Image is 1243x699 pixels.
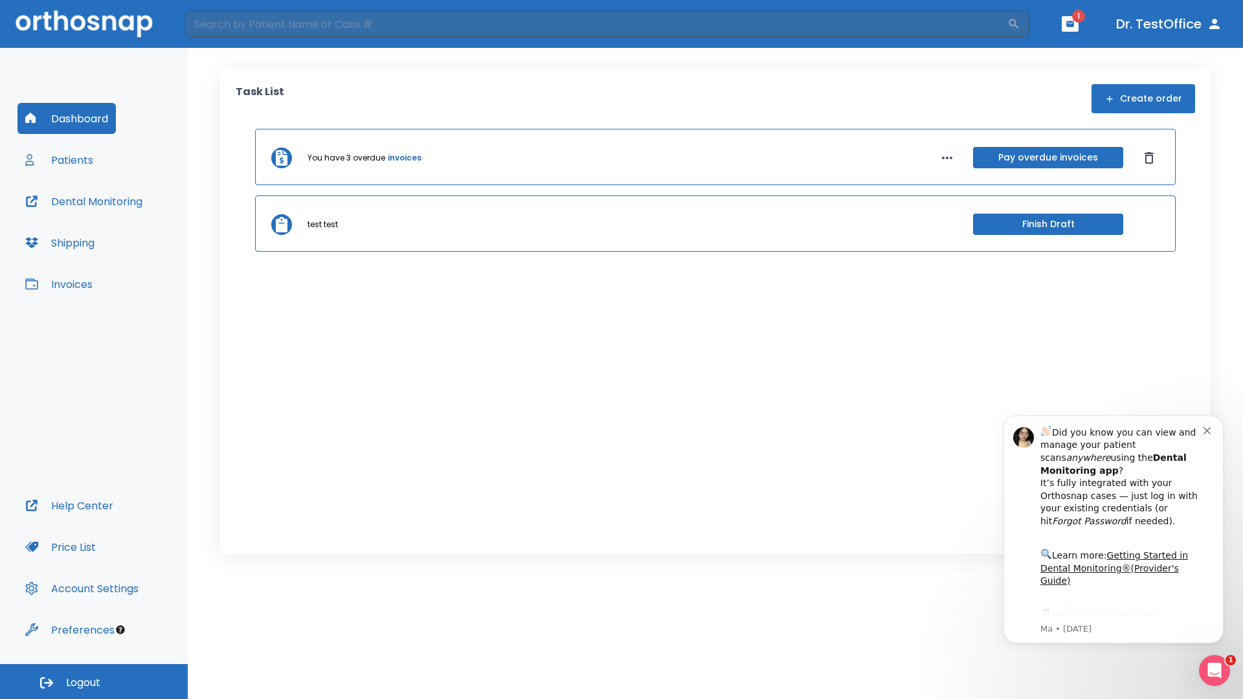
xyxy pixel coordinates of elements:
[17,531,104,562] button: Price List
[17,614,122,645] button: Preferences
[17,490,121,521] button: Help Center
[185,11,1007,37] input: Search by Patient Name or Case #
[308,219,338,230] p: test test
[388,152,421,164] a: invoices
[984,404,1243,651] iframe: Intercom notifications message
[17,103,116,134] button: Dashboard
[1226,655,1236,665] span: 1
[1139,148,1159,168] button: Dismiss
[17,186,150,217] button: Dental Monitoring
[1111,12,1227,36] button: Dr. TestOffice
[973,147,1123,168] button: Pay overdue invoices
[17,269,100,300] button: Invoices
[308,152,385,164] p: You have 3 overdue
[236,84,284,113] p: Task List
[1199,655,1230,686] iframe: Intercom live chat
[56,219,219,231] p: Message from Ma, sent 7w ago
[1092,84,1195,113] button: Create order
[56,203,219,269] div: Download the app: | ​ Let us know if you need help getting started!
[16,10,153,37] img: Orthosnap
[973,214,1123,235] button: Finish Draft
[17,144,101,175] button: Patients
[56,206,172,230] a: App Store
[1072,10,1085,23] span: 1
[115,624,126,636] div: Tooltip anchor
[17,227,102,258] button: Shipping
[17,573,146,604] button: Account Settings
[219,20,230,30] button: Dismiss notification
[66,676,100,690] span: Logout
